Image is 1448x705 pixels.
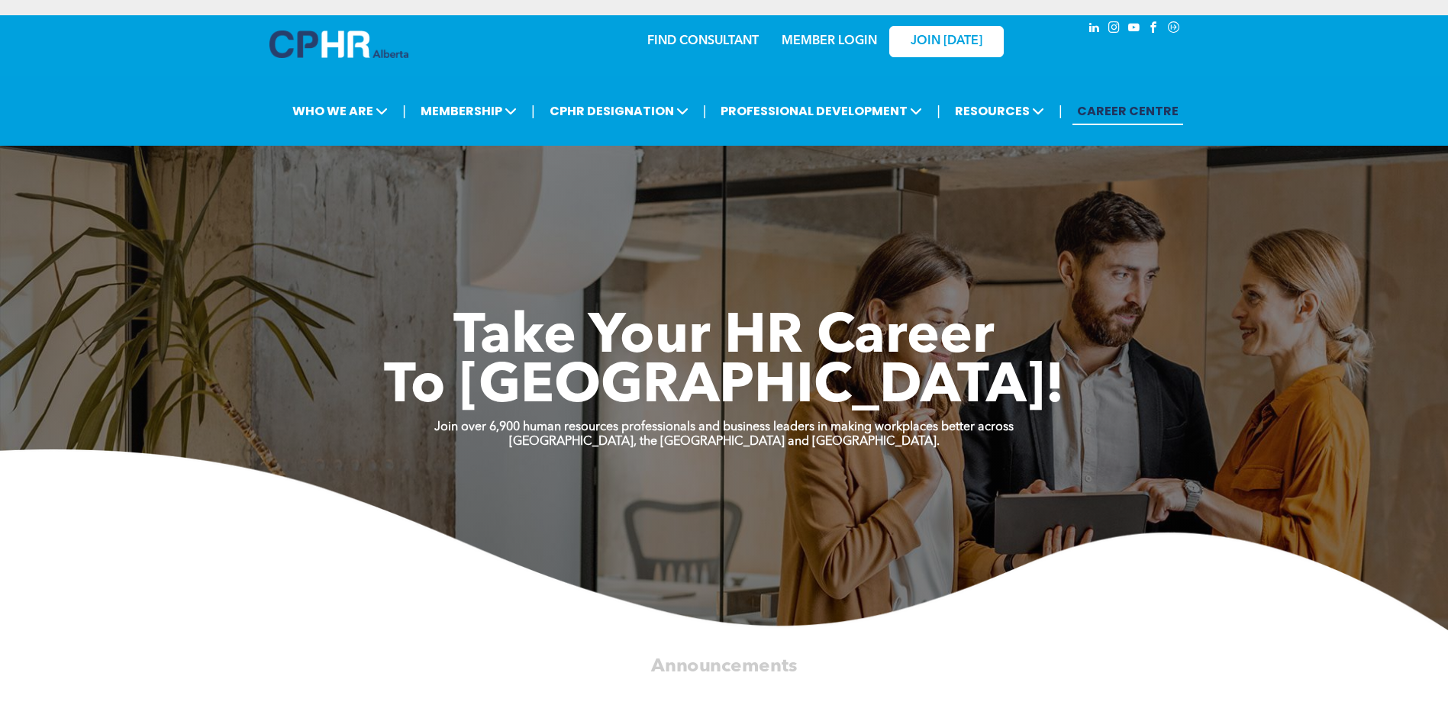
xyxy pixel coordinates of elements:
strong: Join over 6,900 human resources professionals and business leaders in making workplaces better ac... [434,421,1014,433]
span: RESOURCES [950,97,1049,125]
li: | [937,95,940,127]
span: WHO WE ARE [288,97,392,125]
span: To [GEOGRAPHIC_DATA]! [384,360,1065,415]
li: | [402,95,406,127]
a: MEMBER LOGIN [782,35,877,47]
a: instagram [1106,19,1123,40]
span: JOIN [DATE] [911,34,982,49]
a: linkedin [1086,19,1103,40]
img: A blue and white logo for cp alberta [269,31,408,58]
a: JOIN [DATE] [889,26,1004,57]
li: | [531,95,535,127]
li: | [703,95,707,127]
span: Announcements [651,657,797,675]
li: | [1059,95,1063,127]
a: facebook [1146,19,1163,40]
span: Take Your HR Career [453,311,995,365]
span: CPHR DESIGNATION [545,97,693,125]
span: MEMBERSHIP [416,97,521,125]
a: CAREER CENTRE [1072,97,1183,125]
a: youtube [1126,19,1143,40]
a: Social network [1166,19,1182,40]
strong: [GEOGRAPHIC_DATA], the [GEOGRAPHIC_DATA] and [GEOGRAPHIC_DATA]. [509,436,940,448]
span: PROFESSIONAL DEVELOPMENT [716,97,927,125]
a: FIND CONSULTANT [647,35,759,47]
